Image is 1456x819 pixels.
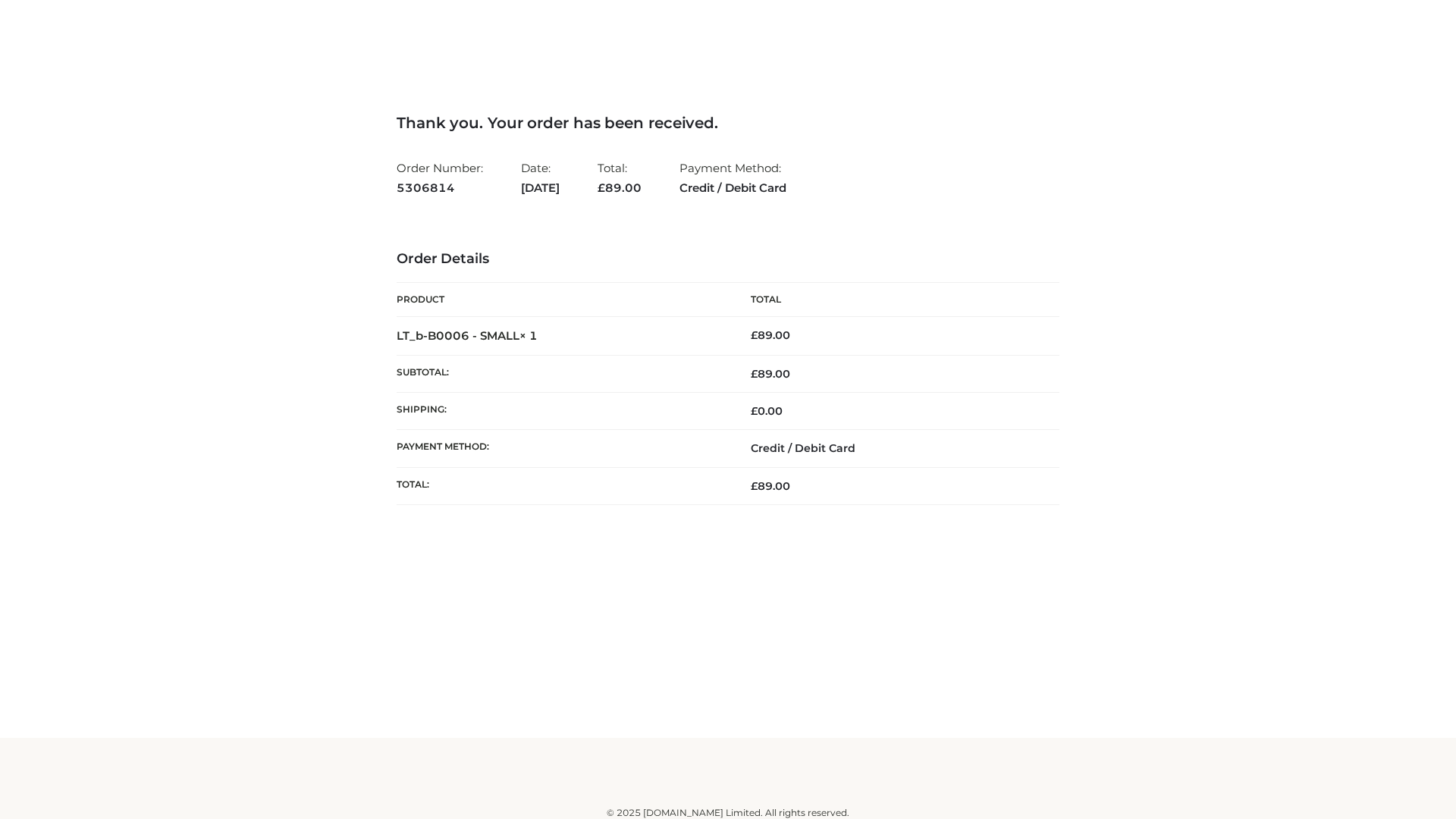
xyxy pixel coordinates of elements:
th: Shipping: [397,393,728,430]
span: 89.00 [751,367,790,381]
span: 89.00 [751,479,790,493]
th: Total: [397,467,728,504]
span: £ [751,479,758,493]
span: 89.00 [598,180,642,195]
li: Payment Method: [679,155,786,201]
h3: Order Details [397,251,1059,268]
strong: × 1 [519,328,538,343]
td: Credit / Debit Card [728,430,1059,467]
span: £ [751,328,758,342]
li: Total: [598,155,642,201]
span: £ [751,367,758,381]
bdi: 89.00 [751,328,790,342]
strong: LT_b-B0006 - SMALL [397,328,538,343]
strong: [DATE] [521,178,560,198]
h3: Thank you. Your order has been received. [397,114,1059,132]
li: Order Number: [397,155,483,201]
th: Total [728,283,1059,317]
th: Product [397,283,728,317]
th: Subtotal: [397,355,728,392]
span: £ [598,180,605,195]
th: Payment method: [397,430,728,467]
strong: 5306814 [397,178,483,198]
bdi: 0.00 [751,404,783,418]
strong: Credit / Debit Card [679,178,786,198]
span: £ [751,404,758,418]
li: Date: [521,155,560,201]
